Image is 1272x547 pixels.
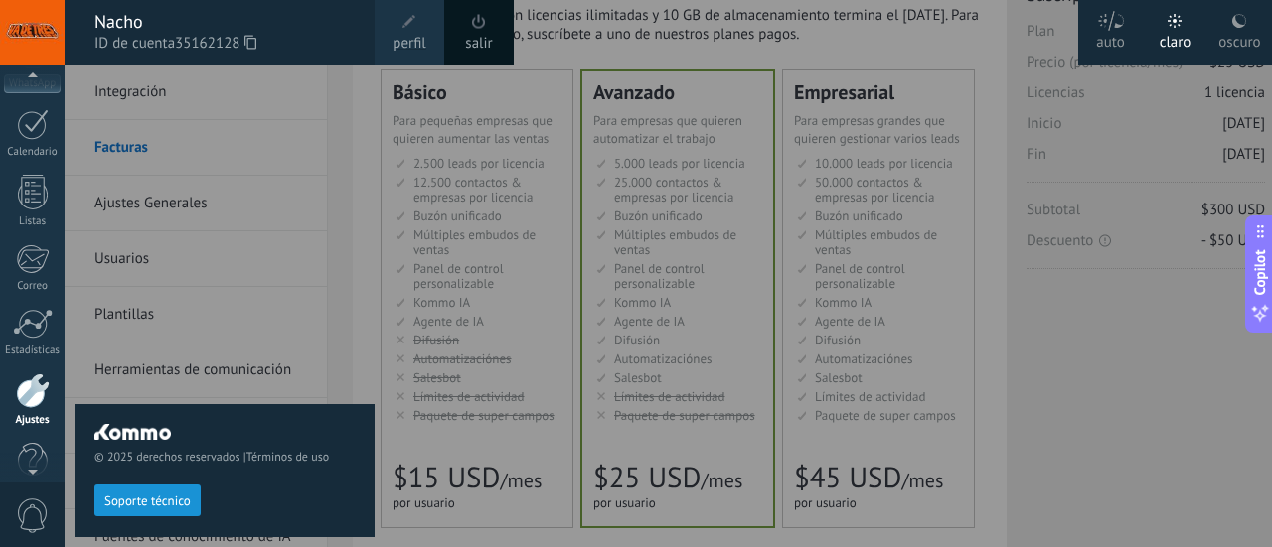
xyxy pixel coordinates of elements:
span: perfil [393,33,425,55]
a: salir [465,33,492,55]
span: Soporte técnico [104,494,191,508]
a: Soporte técnico [94,492,201,507]
span: ID de cuenta [94,33,355,55]
span: Copilot [1250,249,1270,295]
span: © 2025 derechos reservados | [94,450,355,465]
button: Soporte técnico [94,484,201,516]
span: 35162128 [175,33,256,55]
div: Ajustes [4,414,62,427]
div: Calendario [4,146,62,159]
div: Listas [4,215,62,228]
div: oscuro [1218,13,1260,65]
div: Nacho [94,11,355,33]
a: Términos de uso [246,450,329,465]
div: Estadísticas [4,344,62,357]
div: Correo [4,280,62,293]
div: auto [1096,13,1125,65]
div: claro [1160,13,1192,65]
